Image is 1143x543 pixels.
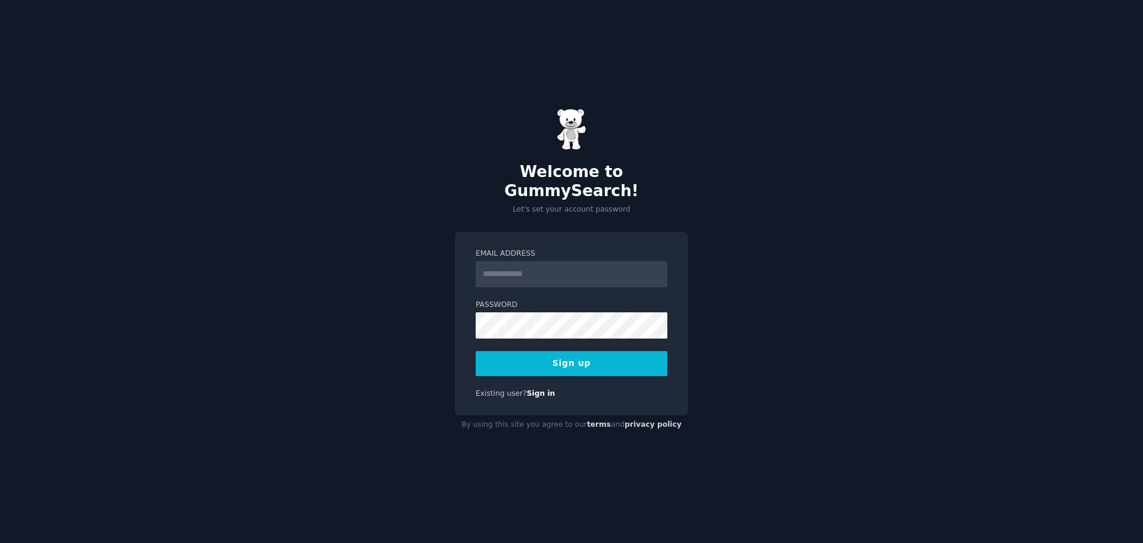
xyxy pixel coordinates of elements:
[476,300,667,311] label: Password
[455,163,688,200] h2: Welcome to GummySearch!
[455,415,688,435] div: By using this site you agree to our and
[557,108,586,150] img: Gummy Bear
[476,389,527,398] span: Existing user?
[587,420,611,429] a: terms
[624,420,682,429] a: privacy policy
[476,351,667,376] button: Sign up
[476,249,667,259] label: Email Address
[455,204,688,215] p: Let's set your account password
[527,389,555,398] a: Sign in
